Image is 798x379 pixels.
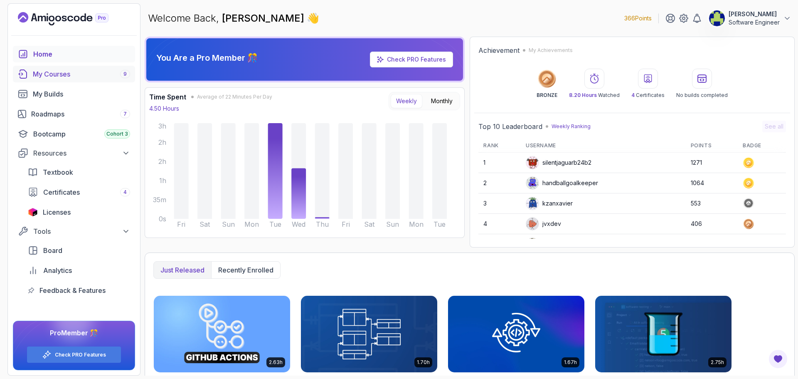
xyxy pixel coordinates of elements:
[686,153,738,173] td: 1271
[55,352,106,358] a: Check PRO Features
[160,265,204,275] p: Just released
[177,220,185,228] tspan: Fri
[686,234,738,255] td: 347
[433,220,446,228] tspan: Tue
[301,296,437,372] img: Database Design & Implementation card
[631,92,635,98] span: 4
[709,10,791,27] button: user profile image[PERSON_NAME]Software Engineer
[316,220,329,228] tspan: Thu
[364,220,375,228] tspan: Sat
[478,139,521,153] th: Rank
[158,138,166,146] tspan: 2h
[123,111,127,117] span: 7
[569,92,597,98] span: 8.20 Hours
[23,184,135,201] a: certificates
[624,14,652,22] p: 366 Points
[158,122,166,130] tspan: 3h
[159,215,166,223] tspan: 0s
[27,346,121,363] button: Check PRO Features
[686,173,738,193] td: 1064
[43,167,73,177] span: Textbook
[39,285,106,295] span: Feedback & Features
[370,52,453,67] a: Check PRO Features
[18,12,128,25] a: Landing page
[154,296,290,372] img: CI/CD with GitHub Actions card
[292,220,305,228] tspan: Wed
[13,224,135,239] button: Tools
[686,139,738,153] th: Points
[307,12,319,25] span: 👋
[31,109,130,119] div: Roadmaps
[148,12,319,25] p: Welcome Back,
[709,10,725,26] img: user profile image
[158,157,166,166] tspan: 2h
[526,238,539,250] img: user profile image
[123,189,127,196] span: 4
[154,262,211,278] button: Just released
[768,349,788,369] button: Open Feedback Button
[426,94,458,108] button: Monthly
[43,265,72,275] span: Analytics
[33,89,130,99] div: My Builds
[387,56,446,63] a: Check PRO Features
[123,71,127,77] span: 9
[33,148,130,158] div: Resources
[529,47,573,54] p: My Achievements
[23,262,135,279] a: analytics
[676,92,728,99] p: No builds completed
[478,234,521,255] td: 5
[526,176,598,190] div: handballgoalkeeper
[417,359,430,366] p: 1.70h
[595,296,731,372] img: Java Unit Testing and TDD card
[23,242,135,259] a: board
[33,129,130,139] div: Bootcamp
[391,94,422,108] button: Weekly
[33,69,130,79] div: My Courses
[552,123,591,130] p: Weekly Ranking
[211,262,280,278] button: Recently enrolled
[342,220,350,228] tspan: Fri
[13,106,135,122] a: roadmaps
[23,164,135,181] a: textbook
[478,153,521,173] td: 1
[729,10,780,18] p: [PERSON_NAME]
[526,238,569,251] div: btharwani
[526,197,539,210] img: default monster avatar
[631,92,665,99] p: Certificates
[197,94,272,100] span: Average of 22 Minutes Per Day
[686,193,738,214] td: 553
[269,220,281,228] tspan: Tue
[526,177,539,189] img: default monster avatar
[156,52,258,64] p: You Are a Pro Member 🎊
[526,156,591,169] div: silentjaguarb24b2
[13,66,135,82] a: courses
[13,146,135,161] button: Resources
[478,214,521,234] td: 4
[43,207,71,217] span: Licenses
[23,282,135,299] a: feedback
[33,226,130,236] div: Tools
[526,156,539,169] img: default monster avatar
[149,104,179,113] p: 4.50 Hours
[13,46,135,62] a: home
[23,204,135,220] a: licenses
[386,220,399,228] tspan: Sun
[153,196,166,204] tspan: 35m
[478,45,520,55] h2: Achievement
[13,126,135,142] a: bootcamp
[526,217,561,230] div: jvxdev
[526,197,573,210] div: kzanxavier
[269,359,283,366] p: 2.63h
[149,92,186,102] h3: Time Spent
[537,92,557,99] p: BRONZE
[43,245,62,255] span: Board
[28,208,38,216] img: jetbrains icon
[222,12,307,24] span: [PERSON_NAME]
[686,214,738,234] td: 406
[738,139,786,153] th: Badge
[448,296,584,372] img: Java Integration Testing card
[106,131,128,137] span: Cohort 3
[762,121,786,132] button: See all
[478,193,521,214] td: 3
[244,220,259,228] tspan: Mon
